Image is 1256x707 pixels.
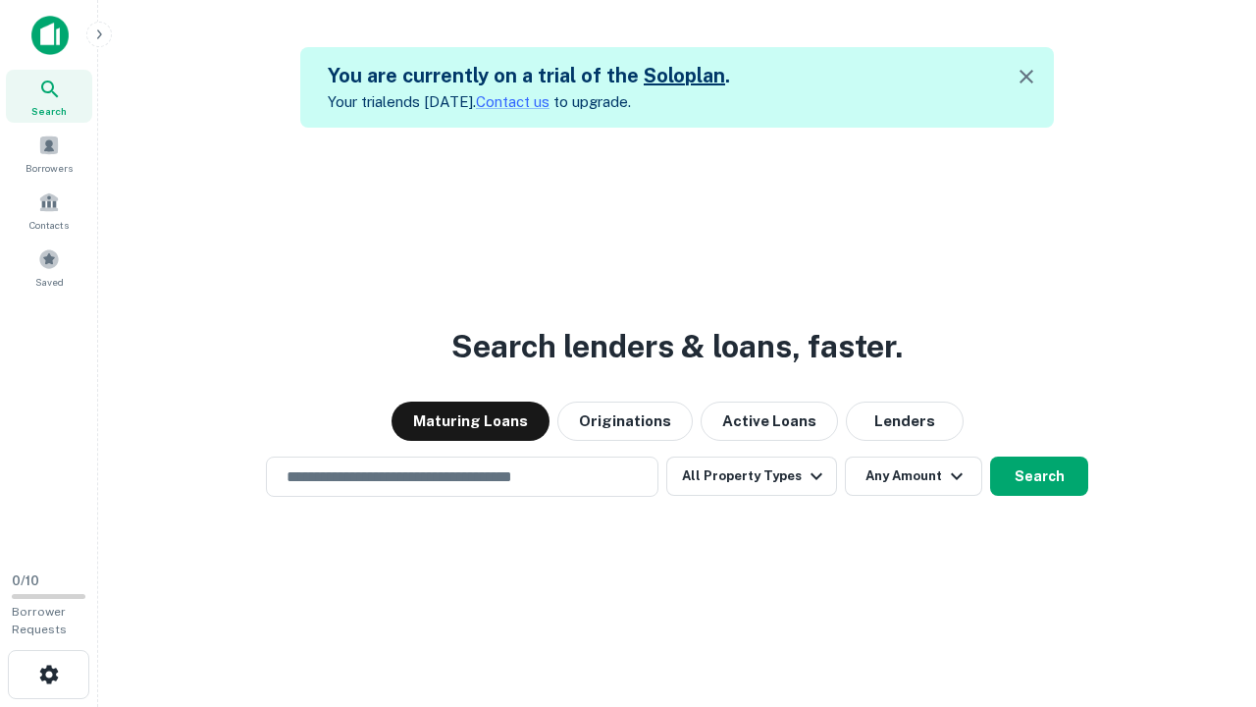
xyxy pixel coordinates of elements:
[846,402,964,441] button: Lenders
[26,160,73,176] span: Borrowers
[328,61,730,90] h5: You are currently on a trial of the .
[31,103,67,119] span: Search
[1158,550,1256,644] iframe: Chat Widget
[6,241,92,294] a: Saved
[6,70,92,123] a: Search
[35,274,64,290] span: Saved
[6,127,92,180] a: Borrowers
[666,457,837,496] button: All Property Types
[476,93,549,110] a: Contact us
[6,184,92,237] a: Contacts
[701,402,838,441] button: Active Loans
[12,573,39,588] span: 0 / 10
[328,90,730,114] p: Your trial ends [DATE]. to upgrade.
[12,605,67,636] span: Borrower Requests
[644,64,725,87] a: Soloplan
[29,217,69,233] span: Contacts
[451,323,903,370] h3: Search lenders & loans, faster.
[31,16,69,55] img: capitalize-icon.png
[845,457,982,496] button: Any Amount
[557,402,693,441] button: Originations
[392,402,549,441] button: Maturing Loans
[990,457,1088,496] button: Search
